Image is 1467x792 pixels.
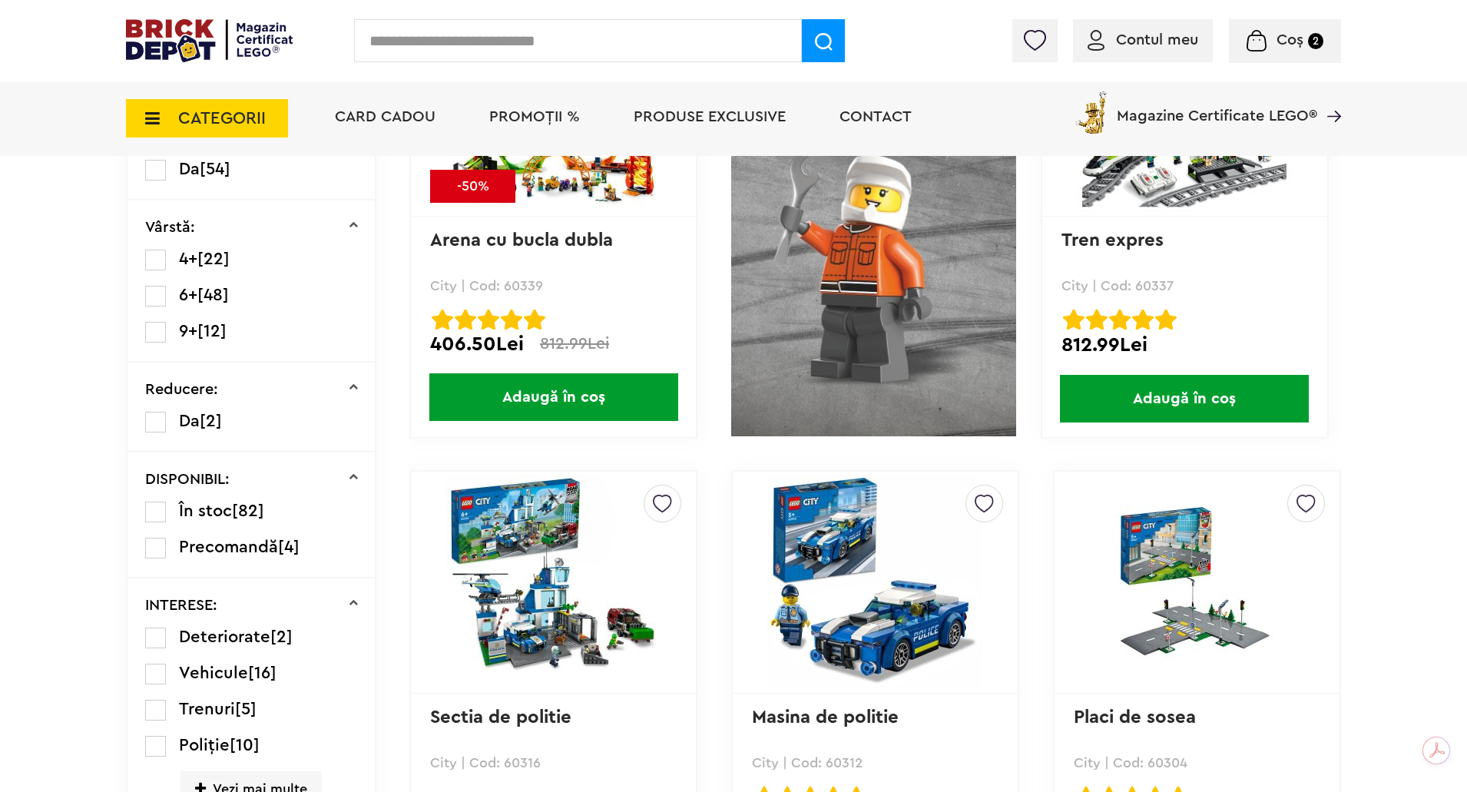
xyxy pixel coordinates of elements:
span: Contul meu [1116,32,1198,48]
span: [2] [270,628,293,645]
span: Trenuri [179,701,235,717]
span: 4+ [179,250,197,267]
a: Card Cadou [335,109,435,124]
span: Da [179,161,200,177]
span: 9+ [179,323,197,340]
a: Adaugă în coș [411,373,696,421]
p: City | Cod: 60304 [1074,756,1320,770]
img: Masina de politie [767,475,982,690]
a: Sectia de politie [430,708,571,727]
span: În stoc [179,502,232,519]
p: Reducere: [145,382,218,397]
img: Evaluare cu stele [1132,309,1154,330]
p: City | Cod: 60316 [430,756,677,770]
p: INTERESE: [145,598,217,613]
p: City | Cod: 60337 [1061,279,1308,293]
img: Evaluare cu stele [1063,309,1085,330]
span: 6+ [179,287,197,303]
a: PROMOȚII % [489,109,580,124]
span: [4] [278,538,300,555]
span: Vehicule [179,664,248,681]
span: Poliție [179,737,230,754]
div: 812.99Lei [1061,335,1308,355]
a: Placi de sosea [1074,708,1196,727]
img: Evaluare cu stele [501,309,522,330]
span: Da [179,413,200,429]
span: [10] [230,737,260,754]
img: Evaluare cu stele [455,309,476,330]
a: Masina de politie [752,708,899,727]
span: Precomandă [179,538,278,555]
p: City | Cod: 60339 [430,279,677,293]
span: [12] [197,323,227,340]
img: Sectia de politie [446,475,661,690]
a: Contact [839,109,912,124]
a: Contul meu [1088,32,1198,48]
img: Evaluare cu stele [432,309,453,330]
img: Evaluare cu stele [1109,309,1131,330]
span: [22] [197,250,230,267]
a: Magazine Certificate LEGO® [1317,88,1341,104]
img: Placi de sosea [1089,505,1304,660]
p: Vârstă: [145,220,195,235]
a: Produse exclusive [634,109,786,124]
p: DISPONIBIL: [145,472,230,487]
span: [82] [232,502,264,519]
img: Evaluare cu stele [1086,309,1108,330]
a: Adaugă în coș [1042,375,1327,423]
img: Evaluare cu stele [524,309,545,330]
span: [2] [200,413,222,429]
a: Tren expres [1061,231,1164,250]
span: Deteriorate [179,628,270,645]
span: [48] [197,287,229,303]
span: [16] [248,664,277,681]
span: Magazine Certificate LEGO® [1117,88,1317,124]
a: Arena cu bucla dubla [430,231,613,250]
span: 812.99Lei [540,336,609,352]
span: 406.50Lei [430,335,524,353]
img: Evaluare cu stele [478,309,499,330]
span: Coș [1277,32,1303,48]
span: Adaugă în coș [429,373,678,421]
span: CATEGORII [178,110,266,127]
span: [5] [235,701,257,717]
span: Adaugă în coș [1060,375,1309,423]
img: Evaluare cu stele [1155,309,1177,330]
small: 2 [1308,33,1323,49]
p: City | Cod: 60312 [752,756,998,770]
span: [54] [200,161,230,177]
div: -50% [430,170,515,203]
